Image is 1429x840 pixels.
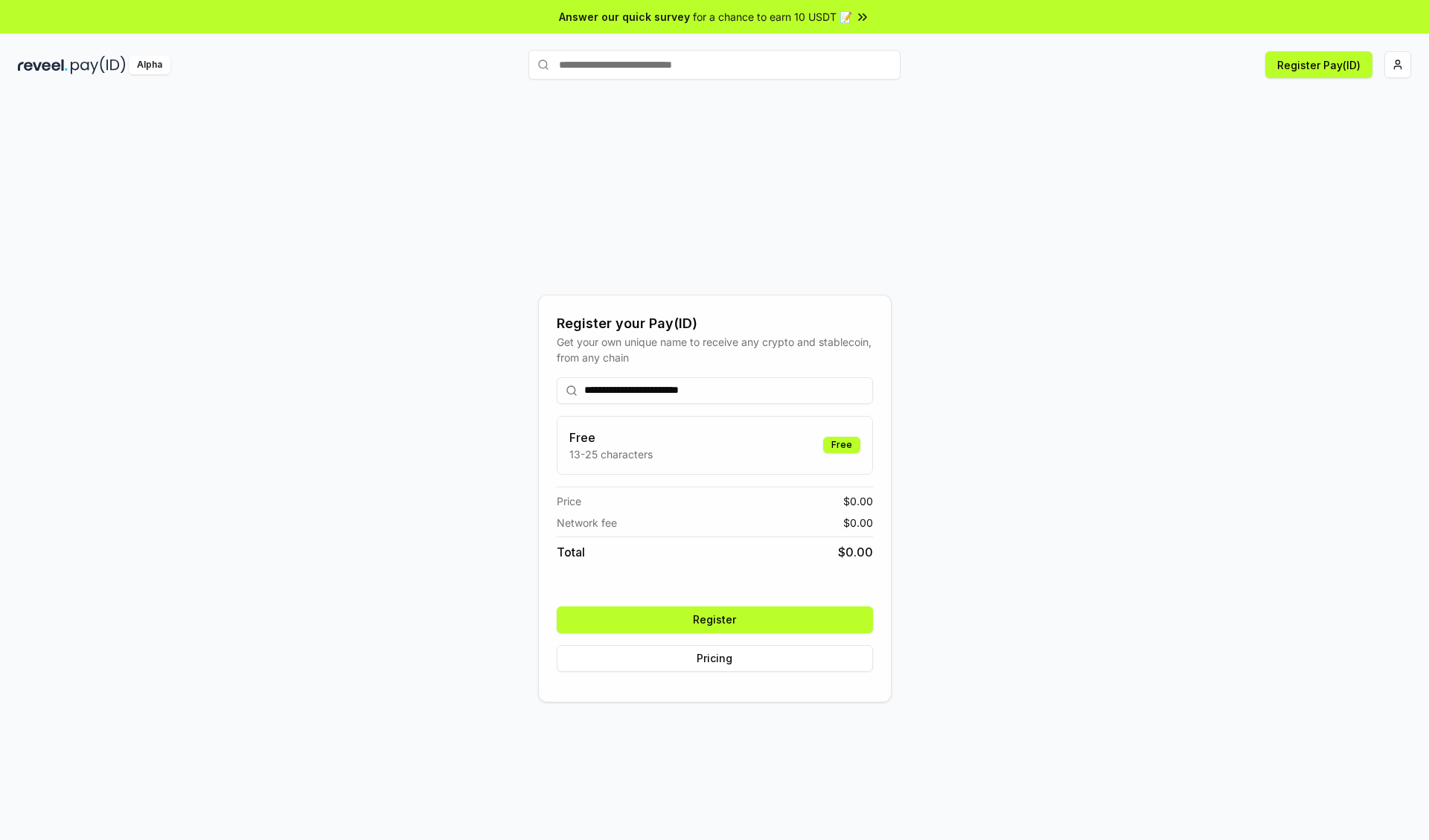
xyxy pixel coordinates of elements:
[843,493,873,509] span: $ 0.00
[18,56,68,74] img: reveel_dark
[557,543,585,561] span: Total
[557,313,873,334] div: Register your Pay(ID)
[557,493,581,509] span: Price
[569,446,653,462] p: 13-25 characters
[823,437,860,453] div: Free
[559,9,690,25] span: Answer our quick survey
[843,515,873,530] span: $ 0.00
[838,543,873,561] span: $ 0.00
[569,429,653,446] h3: Free
[557,606,873,633] button: Register
[129,56,170,74] div: Alpha
[557,515,617,530] span: Network fee
[1265,51,1372,78] button: Register Pay(ID)
[557,645,873,672] button: Pricing
[71,56,126,74] img: pay_id
[557,334,873,365] div: Get your own unique name to receive any crypto and stablecoin, from any chain
[693,9,852,25] span: for a chance to earn 10 USDT 📝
